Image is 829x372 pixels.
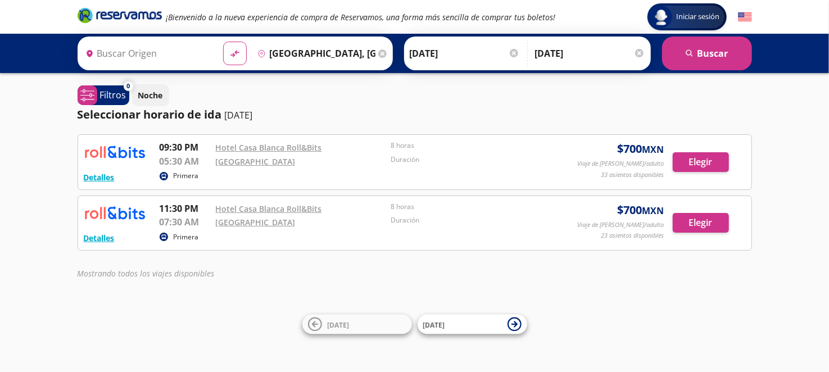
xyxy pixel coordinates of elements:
[618,202,664,219] span: $ 700
[618,140,664,157] span: $ 700
[160,140,210,154] p: 09:30 PM
[78,7,162,24] i: Brand Logo
[601,231,664,241] p: 23 asientos disponibles
[81,39,215,67] input: Buscar Origen
[84,171,115,183] button: Detalles
[673,213,729,233] button: Elegir
[160,215,210,229] p: 07:30 AM
[253,39,375,67] input: Buscar Destino
[216,217,296,228] a: [GEOGRAPHIC_DATA]
[642,143,664,156] small: MXN
[601,170,664,180] p: 33 asientos disponibles
[174,232,199,242] p: Primera
[738,10,752,24] button: English
[578,159,664,169] p: Viaje de [PERSON_NAME]/adulto
[662,37,752,70] button: Buscar
[391,215,560,225] p: Duración
[642,205,664,217] small: MXN
[132,84,169,106] button: Noche
[126,81,130,91] span: 0
[216,203,322,214] a: Hotel Casa Blanca Roll&Bits
[578,220,664,230] p: Viaje de [PERSON_NAME]/adulto
[216,156,296,167] a: [GEOGRAPHIC_DATA]
[84,202,146,224] img: RESERVAMOS
[423,320,445,330] span: [DATE]
[78,106,222,123] p: Seleccionar horario de ida
[302,315,412,334] button: [DATE]
[84,232,115,244] button: Detalles
[216,142,322,153] a: Hotel Casa Blanca Roll&Bits
[418,315,527,334] button: [DATE]
[391,140,560,151] p: 8 horas
[391,155,560,165] p: Duración
[100,88,126,102] p: Filtros
[673,152,729,172] button: Elegir
[160,202,210,215] p: 11:30 PM
[410,39,520,67] input: Elegir Fecha
[166,12,556,22] em: ¡Bienvenido a la nueva experiencia de compra de Reservamos, una forma más sencilla de comprar tus...
[225,108,253,122] p: [DATE]
[138,89,163,101] p: Noche
[174,171,199,181] p: Primera
[160,155,210,168] p: 05:30 AM
[78,7,162,27] a: Brand Logo
[535,39,645,67] input: Opcional
[391,202,560,212] p: 8 horas
[78,85,129,105] button: 0Filtros
[84,140,146,163] img: RESERVAMOS
[78,268,215,279] em: Mostrando todos los viajes disponibles
[328,320,350,330] span: [DATE]
[672,11,724,22] span: Iniciar sesión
